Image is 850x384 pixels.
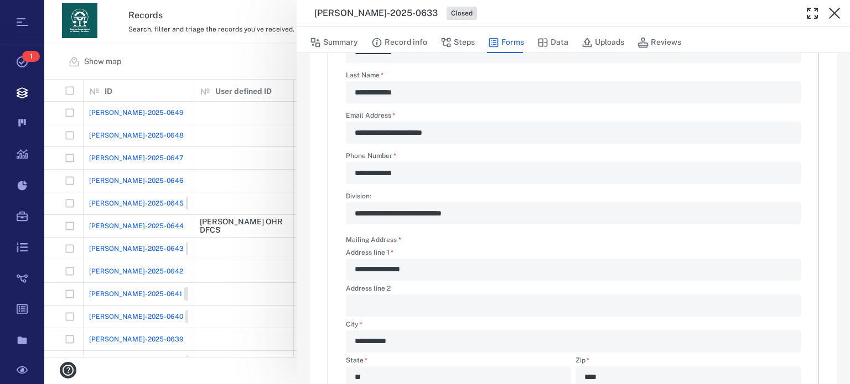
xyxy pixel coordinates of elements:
button: Steps [440,32,475,53]
h3: [PERSON_NAME]-2025-0633 [314,7,438,20]
label: Email Address [346,112,801,122]
div: Last Name [346,81,801,103]
button: Reviews [637,32,681,53]
span: Help [25,8,48,18]
div: Division: [346,202,801,224]
label: Zip [576,357,801,366]
button: Summary [310,32,358,53]
span: 1 [22,51,40,62]
label: Division: [346,193,801,202]
label: Address line 2 [346,285,801,294]
button: Record info [371,32,427,53]
button: Close [823,2,846,24]
label: Mailing Address [346,235,401,245]
button: Toggle Fullscreen [801,2,823,24]
label: Last Name [346,72,801,81]
span: required [398,236,401,244]
div: Email Address [346,122,801,144]
div: Phone Number [346,162,801,184]
label: Address line 1 [346,249,801,259]
button: Forms [488,32,524,53]
label: State [346,357,571,366]
span: Closed [449,9,475,18]
button: Data [537,32,568,53]
label: Phone Number [346,152,801,162]
label: City [346,321,801,330]
button: Uploads [582,32,624,53]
